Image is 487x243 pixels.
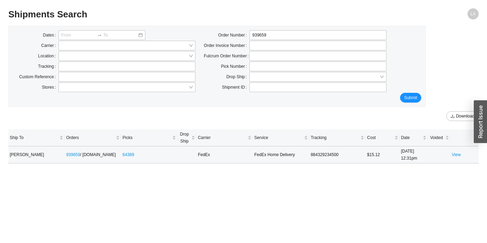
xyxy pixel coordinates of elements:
th: Service sortable [253,129,309,146]
th: Tracking sortable [309,129,366,146]
label: Dates [43,30,59,40]
span: download [450,114,455,119]
td: [PERSON_NAME] [8,146,65,163]
label: Custom Reference [19,72,58,82]
h2: Shipments Search [8,8,361,21]
span: Carrier [198,134,246,141]
td: $15.12 [366,146,399,163]
span: Orders [66,134,114,141]
th: Drop Ship sortable [177,129,196,146]
div: / [DOMAIN_NAME] [66,151,120,158]
span: Drop Ship [179,131,190,145]
td: 884329234500 [309,146,366,163]
span: LA [471,8,476,19]
label: Pick Number [221,62,249,71]
span: Cost [367,134,393,141]
span: Submit [404,94,417,101]
th: Cost sortable [366,129,399,146]
td: FedEx [197,146,253,163]
a: 64389 [122,152,134,157]
th: Voided sortable [428,129,450,146]
td: FedEx Home Delivery [253,146,309,163]
th: Orders sortable [65,129,121,146]
th: Date sortable [400,129,428,146]
input: To [103,32,138,39]
th: Ship To sortable [8,129,65,146]
label: Carrier [41,41,58,50]
label: Stores [42,82,58,92]
button: downloadDownload [446,111,479,121]
label: Drop Ship [226,72,250,82]
input: From [61,32,96,39]
span: Tracking [311,134,359,141]
th: Picks sortable [121,129,177,146]
label: Fulcrum Order Number [204,51,249,61]
span: Voided [429,134,444,141]
span: Download [456,113,474,120]
label: Location [38,51,59,61]
a: 939659 [66,152,80,157]
span: Ship To [10,134,58,141]
th: Carrier sortable [197,129,253,146]
td: [DATE] 12:31pm [400,146,428,163]
label: Tracking [38,62,58,71]
span: Service [254,134,303,141]
span: swap-right [97,33,102,38]
label: Order Invoice Number [204,41,249,50]
label: Shipment ID [222,82,249,92]
a: View [452,152,461,157]
span: to [97,33,102,38]
label: Order Number [218,30,249,40]
button: Submit [400,93,421,103]
span: Picks [122,134,171,141]
th: undefined sortable [450,129,479,146]
span: Date [401,134,421,141]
